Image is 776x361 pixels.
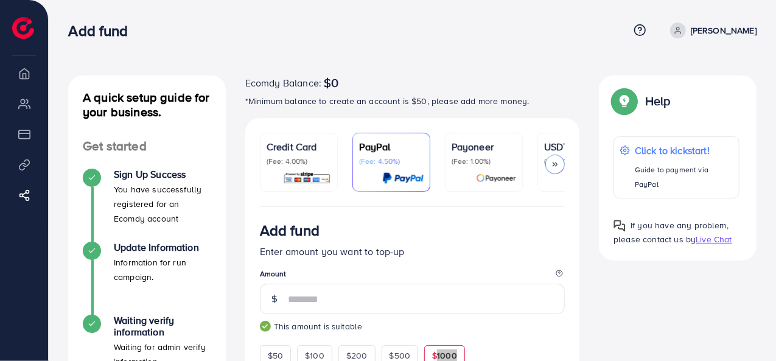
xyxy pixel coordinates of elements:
li: Sign Up Success [68,169,226,242]
img: guide [260,321,271,332]
iframe: Chat [724,306,767,352]
h4: Update Information [114,242,211,253]
p: (Fee: 1.00%) [452,156,516,166]
small: This amount is suitable [260,320,565,332]
p: *Minimum balance to create an account is $50, please add more money. [245,94,580,108]
img: card [283,171,331,185]
h4: Get started [68,139,226,154]
p: You have successfully registered for an Ecomdy account [114,182,211,226]
span: If you have any problem, please contact us by [613,219,729,245]
p: Enter amount you want to top-up [260,244,565,259]
p: Credit Card [267,139,331,154]
li: Update Information [68,242,226,315]
img: logo [12,17,34,39]
h4: Sign Up Success [114,169,211,180]
a: [PERSON_NAME] [665,23,757,38]
legend: Amount [260,268,565,284]
h4: Waiting verify information [114,315,211,338]
p: [PERSON_NAME] [691,23,757,38]
span: Live Chat [696,233,732,245]
span: $0 [324,75,338,90]
p: PayPal [359,139,424,154]
p: Payoneer [452,139,516,154]
p: Help [645,94,671,108]
img: card [476,171,516,185]
h3: Add fund [260,222,320,239]
h4: A quick setup guide for your business. [68,90,226,119]
p: (Fee: 4.50%) [359,156,424,166]
span: Ecomdy Balance: [245,75,321,90]
img: Popup guide [613,220,626,232]
p: USDT [544,139,609,154]
p: Guide to payment via PayPal [635,163,733,192]
img: card [382,171,424,185]
img: Popup guide [613,90,635,112]
h3: Add fund [68,22,138,40]
p: Click to kickstart! [635,143,733,158]
p: (Fee: 0.00%) [544,156,609,166]
p: (Fee: 4.00%) [267,156,331,166]
p: Information for run campaign. [114,255,211,284]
